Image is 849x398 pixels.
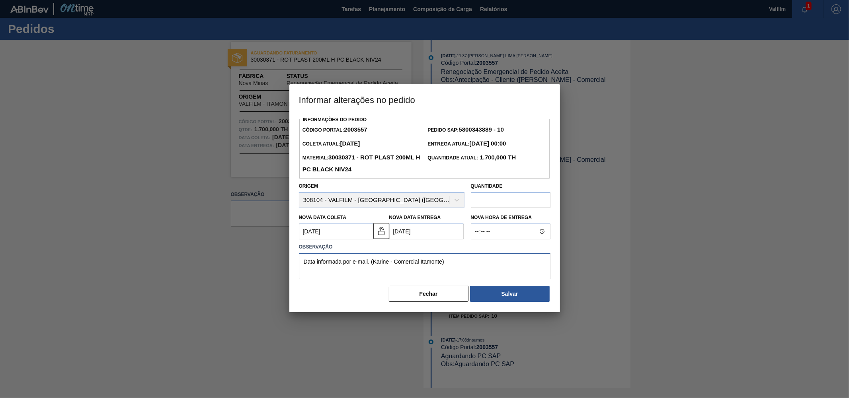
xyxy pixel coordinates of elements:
[428,155,516,161] span: Quantidade Atual:
[299,241,550,253] label: Observação
[470,286,550,302] button: Salvar
[373,223,389,239] button: unlocked
[303,127,367,133] span: Código Portal:
[428,141,506,147] span: Entrega Atual:
[428,127,504,133] span: Pedido SAP:
[389,286,468,302] button: Fechar
[469,140,506,147] strong: [DATE] 00:00
[299,223,373,239] input: dd/mm/yyyy
[478,154,516,161] strong: 1.700,000 TH
[299,183,318,189] label: Origem
[340,140,360,147] strong: [DATE]
[377,226,386,236] img: unlocked
[389,223,464,239] input: dd/mm/yyyy
[459,126,504,133] strong: 5800343889 - 10
[303,154,420,173] strong: 30030371 - ROT PLAST 200ML H PC BLACK NIV24
[303,155,420,173] span: Material:
[299,215,347,220] label: Nova Data Coleta
[471,183,503,189] label: Quantidade
[471,212,550,223] label: Nova Hora de Entrega
[303,117,367,122] label: Informações do Pedido
[344,126,367,133] strong: 2003557
[389,215,441,220] label: Nova Data Entrega
[303,141,360,147] span: Coleta Atual:
[299,253,550,279] textarea: Data informada por e-mail. (Karine - Comercial Itamonte)
[289,84,560,115] h3: Informar alterações no pedido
